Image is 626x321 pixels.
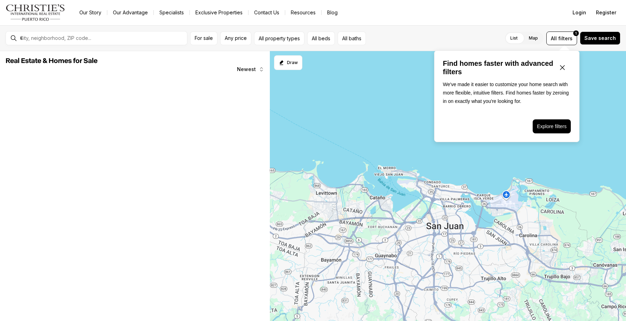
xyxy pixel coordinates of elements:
button: Close popover [554,59,571,76]
a: Our Advantage [107,8,153,18]
span: Login [573,10,586,15]
button: Allfilters1 [546,32,577,45]
button: Explore filters [533,119,571,133]
span: Register [596,10,616,15]
p: We've made it easier to customize your home search with more flexible, intuitive filters. Find ho... [443,80,571,105]
span: Any price [225,35,247,41]
span: Real Estate & Homes for Sale [6,57,98,64]
a: Our Story [74,8,107,18]
span: filters [558,35,573,42]
button: Contact Us [249,8,285,18]
button: Login [568,6,590,20]
span: All [551,35,557,42]
a: Blog [322,8,343,18]
button: Start drawing [274,55,302,70]
button: All beds [307,32,335,45]
button: All property types [254,32,304,45]
label: List [505,32,523,44]
button: For sale [190,32,217,45]
span: For sale [195,35,213,41]
span: Newest [237,67,256,72]
img: logo [6,4,65,21]
button: All baths [338,32,366,45]
a: Specialists [154,8,189,18]
a: Exclusive Properties [190,8,248,18]
a: Resources [285,8,321,18]
span: 1 [575,30,577,36]
button: Register [592,6,620,20]
button: Any price [220,32,251,45]
span: Save search [584,35,616,41]
button: Newest [233,62,268,76]
p: Find homes faster with advanced filters [443,59,554,76]
label: Map [523,32,544,44]
button: Save search [580,32,620,45]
